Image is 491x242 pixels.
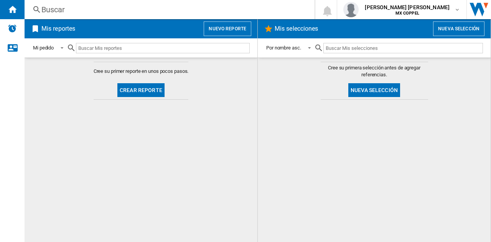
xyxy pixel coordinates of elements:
div: Buscar [41,4,295,15]
button: Crear reporte [117,83,165,97]
span: Cree su primer reporte en unos pocos pasos. [94,68,189,75]
input: Buscar Mis selecciones [323,43,483,53]
div: Mi pedido [33,45,54,51]
h2: Mis selecciones [273,21,320,36]
div: Por nombre asc. [266,45,301,51]
button: Nueva selección [348,83,400,97]
h2: Mis reportes [40,21,77,36]
button: Nuevo reporte [204,21,251,36]
input: Buscar Mis reportes [76,43,250,53]
img: profile.jpg [343,2,359,17]
img: alerts-logo.svg [8,24,17,33]
span: Cree su primera selección antes de agregar referencias. [321,64,428,78]
button: Nueva selección [433,21,484,36]
span: [PERSON_NAME] [PERSON_NAME] [365,3,450,11]
b: MX COPPEL [395,11,419,16]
